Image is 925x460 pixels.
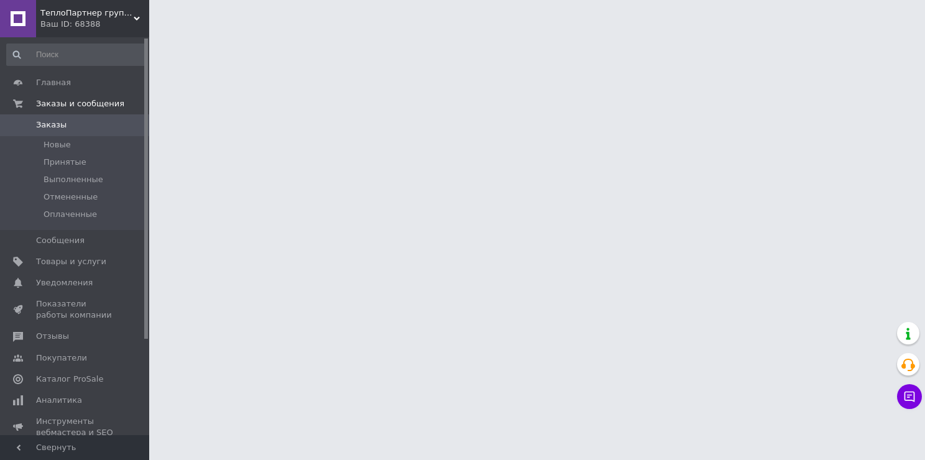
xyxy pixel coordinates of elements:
input: Поиск [6,44,147,66]
span: Новые [44,139,71,150]
span: Принятые [44,157,86,168]
span: Уведомления [36,277,93,288]
span: Отзывы [36,331,69,342]
span: ТеплоПартнер группа компаний [40,7,134,19]
span: Отмененные [44,191,98,203]
span: Сообщения [36,235,85,246]
div: Ваш ID: 68388 [40,19,149,30]
span: Оплаченные [44,209,97,220]
span: Покупатели [36,352,87,364]
span: Аналитика [36,395,82,406]
span: Выполненные [44,174,103,185]
span: Товары и услуги [36,256,106,267]
span: Заказы [36,119,67,131]
span: Каталог ProSale [36,374,103,385]
span: Показатели работы компании [36,298,115,321]
span: Главная [36,77,71,88]
button: Чат с покупателем [897,384,922,409]
span: Заказы и сообщения [36,98,124,109]
span: Инструменты вебмастера и SEO [36,416,115,438]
